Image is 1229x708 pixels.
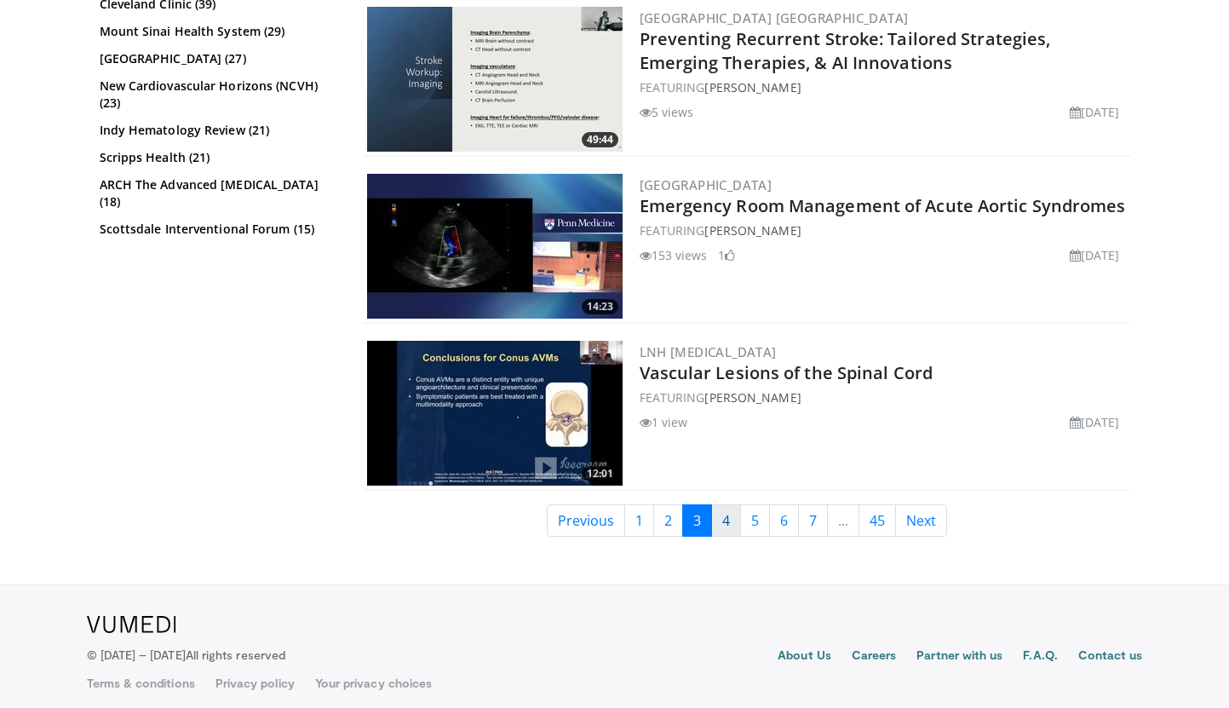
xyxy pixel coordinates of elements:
a: New Cardiovascular Horizons (NCVH) (23) [100,78,334,112]
a: 14:23 [367,174,623,319]
a: 1 [624,504,654,537]
a: 3 [682,504,712,537]
a: Contact us [1078,647,1143,667]
span: 14:23 [582,299,618,314]
a: 2 [653,504,683,537]
span: All rights reserved [186,648,285,662]
span: 12:01 [582,466,618,481]
a: Partner with us [916,647,1002,667]
a: Next [895,504,947,537]
a: 5 [740,504,770,537]
a: Scripps Health (21) [100,149,334,166]
a: Previous [547,504,625,537]
div: FEATURING [640,389,1127,406]
a: 6 [769,504,799,537]
a: [PERSON_NAME] [704,222,801,239]
a: [GEOGRAPHIC_DATA] [640,176,772,193]
a: Emergency Room Management of Acute Aortic Syndromes [640,194,1126,217]
a: Vascular Lesions of the Spinal Cord [640,361,933,384]
a: Privacy policy [215,675,295,692]
a: [GEOGRAPHIC_DATA] [GEOGRAPHIC_DATA] [640,9,909,26]
li: [DATE] [1070,413,1120,431]
img: 742a0ff1-db8b-4076-9bfb-9990b57344ec.300x170_q85_crop-smart_upscale.jpg [367,7,623,152]
span: 49:44 [582,132,618,147]
a: Preventing Recurrent Stroke: Tailored Strategies, Emerging Therapies, & AI Innovations [640,27,1051,74]
li: 1 [718,246,735,264]
li: 153 views [640,246,708,264]
li: [DATE] [1070,246,1120,264]
a: [GEOGRAPHIC_DATA] (27) [100,50,334,67]
a: Terms & conditions [87,675,195,692]
a: [PERSON_NAME] [704,389,801,406]
a: [PERSON_NAME] [704,79,801,95]
a: 4 [711,504,741,537]
a: Mount Sinai Health System (29) [100,23,334,40]
nav: Search results pages [364,504,1130,537]
a: 7 [798,504,828,537]
a: LNH [MEDICAL_DATA] [640,343,777,360]
a: ARCH The Advanced [MEDICAL_DATA] (18) [100,176,334,210]
a: 49:44 [367,7,623,152]
li: 1 view [640,413,688,431]
a: Indy Hematology Review (21) [100,122,334,139]
img: 6803e78c-5782-4395-8695-d0a177683a25.300x170_q85_crop-smart_upscale.jpg [367,174,623,319]
a: Your privacy choices [315,675,432,692]
p: © [DATE] – [DATE] [87,647,286,664]
img: 733b4217-522e-44fd-8701-5e71f85267d2.300x170_q85_crop-smart_upscale.jpg [367,341,623,486]
div: FEATURING [640,222,1127,239]
a: Careers [852,647,897,667]
a: Scottsdale Interventional Forum (15) [100,221,334,238]
li: [DATE] [1070,103,1120,121]
div: FEATURING [640,78,1127,96]
a: 45 [859,504,896,537]
a: About Us [778,647,831,667]
li: 5 views [640,103,694,121]
img: VuMedi Logo [87,616,176,633]
a: F.A.Q. [1023,647,1057,667]
a: 12:01 [367,341,623,486]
